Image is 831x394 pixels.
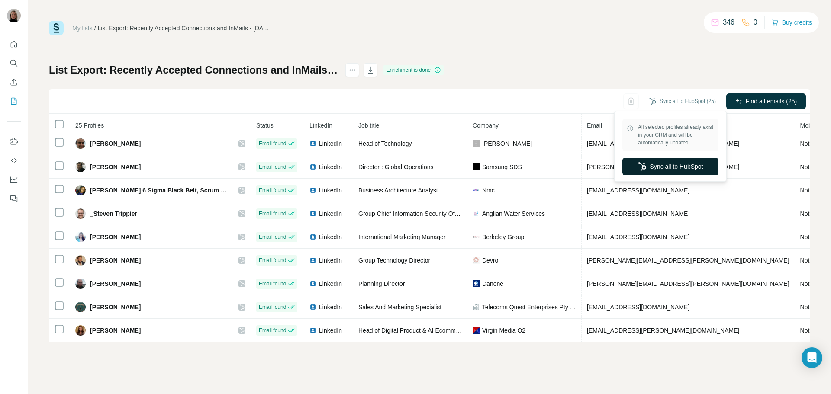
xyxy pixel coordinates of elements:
span: Email found [259,256,286,264]
span: Status [256,122,274,129]
span: [PERSON_NAME] [90,279,141,288]
img: Avatar [75,162,86,172]
img: Avatar [75,232,86,242]
span: Devro [482,256,498,265]
span: LinkedIn [309,122,332,129]
span: [PERSON_NAME] [90,326,141,335]
span: [EMAIL_ADDRESS][DOMAIN_NAME] [587,304,689,311]
img: LinkedIn logo [309,163,316,170]
span: Email found [259,210,286,218]
img: company-logo [473,234,480,240]
p: 0 [754,17,757,28]
span: [EMAIL_ADDRESS][DOMAIN_NAME] [587,210,689,217]
span: LinkedIn [319,163,342,171]
img: Avatar [75,208,86,219]
img: company-logo [473,327,480,334]
button: Buy credits [772,16,812,29]
span: [PERSON_NAME] [90,303,141,311]
span: Email found [259,140,286,147]
span: Group Chief Information Security Officer (CISO) [358,210,486,217]
button: Search [7,55,21,71]
span: Email found [259,303,286,311]
img: LinkedIn logo [309,257,316,264]
span: [PERSON_NAME] [90,256,141,265]
span: Mobile [800,122,818,129]
span: Telecoms Quest Enterprises Pty Ltd [482,303,576,311]
img: LinkedIn logo [309,304,316,311]
span: Sales And Marketing Specialist [358,304,441,311]
span: [PERSON_NAME][EMAIL_ADDRESS][PERSON_NAME][DOMAIN_NAME] [587,280,789,287]
h1: List Export: Recently Accepted Connections and InMails - [DATE] 15:18 [49,63,338,77]
img: company-logo [473,257,480,264]
img: company-logo [473,187,480,194]
span: _Steven Trippier [90,209,137,218]
button: My lists [7,93,21,109]
img: company-logo [473,140,480,147]
span: LinkedIn [319,139,342,148]
span: Anglian Water Services [482,209,545,218]
span: LinkedIn [319,186,342,195]
span: International Marketing Manager [358,234,446,240]
span: LinkedIn [319,303,342,311]
span: Planning Director [358,280,405,287]
span: LinkedIn [319,279,342,288]
button: actions [345,63,359,77]
button: Sync all to HubSpot (25) [643,95,722,108]
img: Surfe Logo [49,21,64,35]
img: Avatar [75,302,86,312]
span: LinkedIn [319,233,342,241]
img: company-logo [473,210,480,217]
span: [PERSON_NAME][EMAIL_ADDRESS][DOMAIN_NAME] [587,163,739,170]
span: LinkedIn [319,209,342,218]
span: [EMAIL_ADDRESS][PERSON_NAME][DOMAIN_NAME] [587,140,739,147]
span: [EMAIL_ADDRESS][PERSON_NAME][DOMAIN_NAME] [587,327,739,334]
span: Danone [482,279,503,288]
button: Sync all to HubSpot [622,158,718,175]
span: Email found [259,327,286,334]
div: Enrichment is done [383,65,444,75]
img: LinkedIn logo [309,280,316,287]
li: / [94,24,96,32]
div: Open Intercom Messenger [802,347,822,368]
span: Email found [259,233,286,241]
img: Avatar [75,138,86,149]
span: Email found [259,186,286,194]
span: Nmc [482,186,495,195]
span: Berkeley Group [482,233,524,241]
span: [EMAIL_ADDRESS][DOMAIN_NAME] [587,234,689,240]
span: Email found [259,163,286,171]
button: Use Surfe API [7,153,21,168]
img: LinkedIn logo [309,327,316,334]
img: LinkedIn logo [309,210,316,217]
span: Head of Digital Product & AI Ecommerce [358,327,467,334]
span: [EMAIL_ADDRESS][DOMAIN_NAME] [587,187,689,194]
span: LinkedIn [319,256,342,265]
span: Business Architecture Analyst [358,187,438,194]
span: [PERSON_NAME] [482,139,532,148]
img: LinkedIn logo [309,140,316,147]
span: 25 Profiles [75,122,104,129]
button: Enrich CSV [7,74,21,90]
span: Virgin Media O2 [482,326,525,335]
img: LinkedIn logo [309,234,316,240]
span: LinkedIn [319,326,342,335]
img: Avatar [75,255,86,266]
img: LinkedIn logo [309,187,316,194]
span: Find all emails (25) [746,97,797,106]
span: Email [587,122,602,129]
a: My lists [72,25,93,32]
span: Head of Technology [358,140,412,147]
button: Quick start [7,36,21,52]
button: Use Surfe on LinkedIn [7,134,21,149]
img: Avatar [75,279,86,289]
span: Director : Global Operations [358,163,434,170]
span: All selected profiles already exist in your CRM and will be automatically updated. [638,123,714,147]
button: Feedback [7,191,21,206]
span: [PERSON_NAME][EMAIL_ADDRESS][PERSON_NAME][DOMAIN_NAME] [587,257,789,264]
div: List Export: Recently Accepted Connections and InMails - [DATE] 15:18 [98,24,271,32]
button: Find all emails (25) [726,93,806,109]
p: 346 [723,17,734,28]
span: [PERSON_NAME] [90,163,141,171]
span: [PERSON_NAME] [90,139,141,148]
span: [PERSON_NAME] [90,233,141,241]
